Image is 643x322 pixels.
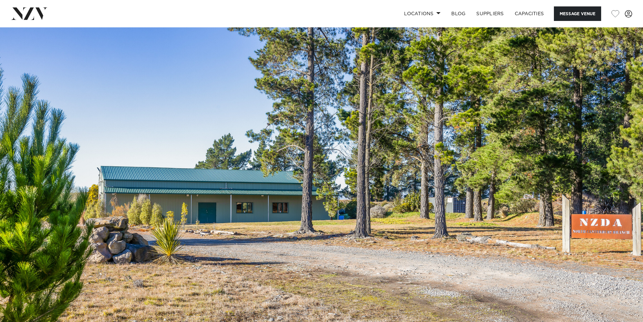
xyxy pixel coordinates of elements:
[446,6,471,21] a: BLOG
[399,6,446,21] a: Locations
[471,6,509,21] a: SUPPLIERS
[11,7,48,20] img: nzv-logo.png
[554,6,601,21] button: Message Venue
[509,6,550,21] a: Capacities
